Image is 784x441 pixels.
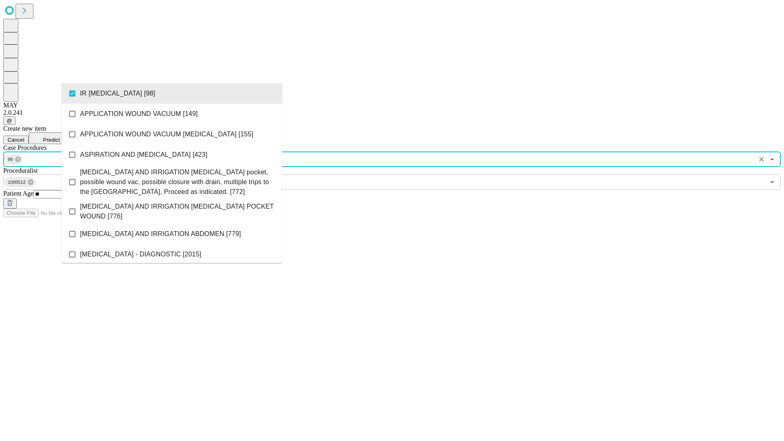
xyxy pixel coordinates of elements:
[766,154,778,165] button: Close
[3,109,781,116] div: 2.0.241
[3,136,29,144] button: Cancel
[3,125,46,132] span: Create new item
[4,178,29,187] span: 1000512
[4,155,16,164] span: 98
[3,167,38,174] span: Proceduralist
[80,167,276,197] span: [MEDICAL_DATA] AND IRRIGATION [MEDICAL_DATA] pocket, possible wound vac, possible closure with dr...
[7,118,12,124] span: @
[80,129,253,139] span: APPLICATION WOUND VACUUM [MEDICAL_DATA] [155]
[3,144,47,151] span: Scheduled Procedure
[4,177,36,187] div: 1000512
[80,229,241,239] span: [MEDICAL_DATA] AND IRRIGATION ABDOMEN [779]
[80,109,198,119] span: APPLICATION WOUND VACUUM [149]
[80,89,155,98] span: IR [MEDICAL_DATA] [98]
[80,249,201,259] span: [MEDICAL_DATA] - DIAGNOSTIC [2015]
[3,190,33,197] span: Patient Age
[756,154,767,165] button: Clear
[7,137,24,143] span: Cancel
[3,116,16,125] button: @
[80,150,207,160] span: ASPIRATION AND [MEDICAL_DATA] [423]
[4,154,23,164] div: 98
[3,102,781,109] div: MAY
[43,137,60,143] span: Predict
[766,176,778,188] button: Open
[80,202,276,221] span: [MEDICAL_DATA] AND IRRIGATION [MEDICAL_DATA] POCKET WOUND [776]
[29,132,66,144] button: Predict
